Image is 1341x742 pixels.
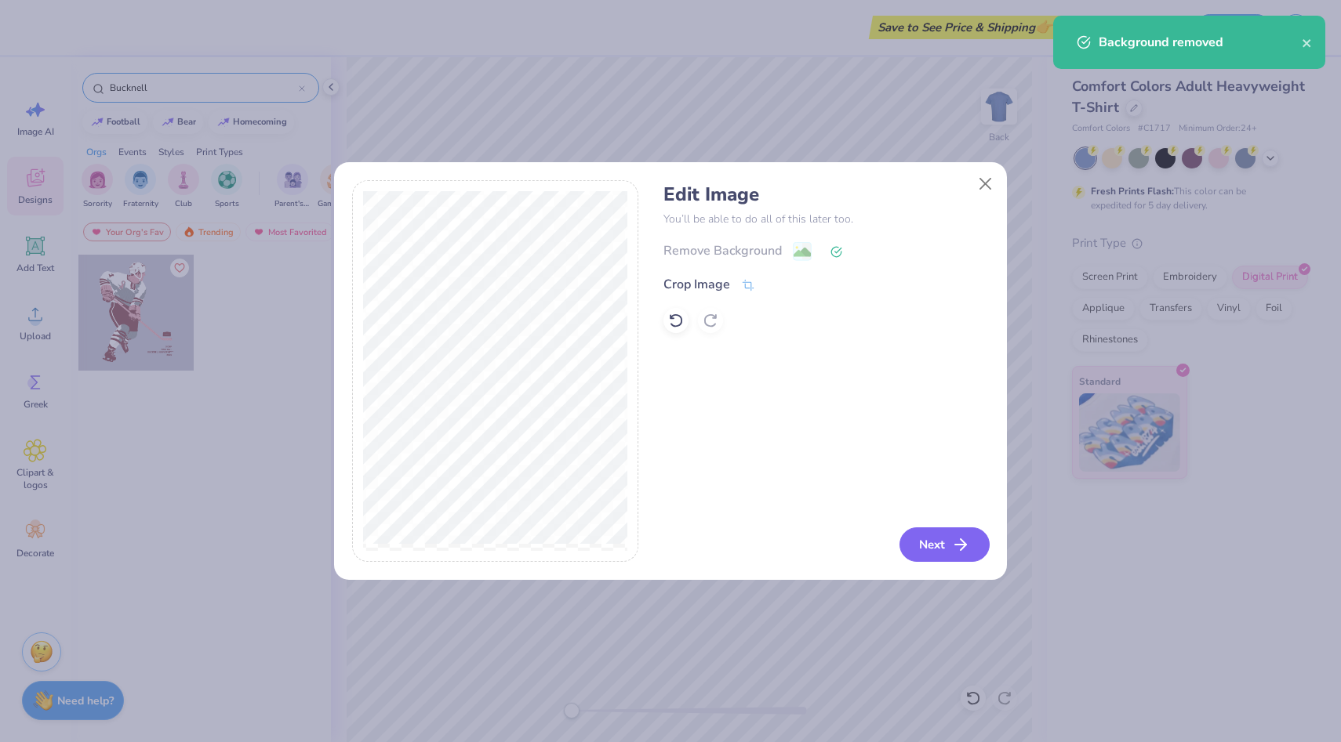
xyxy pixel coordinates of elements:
[1302,33,1313,52] button: close
[1099,33,1302,52] div: Background removed
[899,527,990,562] button: Next
[663,275,730,294] div: Crop Image
[971,169,1001,199] button: Close
[663,183,989,206] h4: Edit Image
[663,211,989,227] p: You’ll be able to do all of this later too.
